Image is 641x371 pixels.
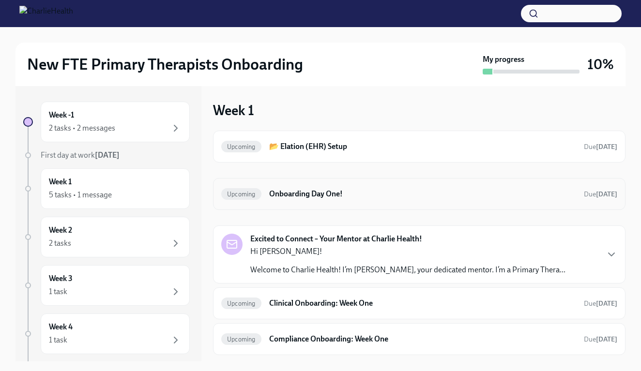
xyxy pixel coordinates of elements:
[221,336,261,343] span: Upcoming
[221,191,261,198] span: Upcoming
[41,150,120,160] span: First day at work
[250,234,422,244] strong: Excited to Connect – Your Mentor at Charlie Health!
[49,110,74,120] h6: Week -1
[49,238,71,249] div: 2 tasks
[213,102,254,119] h3: Week 1
[49,123,115,134] div: 2 tasks • 2 messages
[596,335,617,343] strong: [DATE]
[596,143,617,151] strong: [DATE]
[221,186,617,202] a: UpcomingOnboarding Day One!Due[DATE]
[483,54,524,65] strong: My progress
[27,55,303,74] h2: New FTE Primary Therapists Onboarding
[221,300,261,307] span: Upcoming
[269,141,576,152] h6: 📂 Elation (EHR) Setup
[23,168,190,209] a: Week 15 tasks • 1 message
[49,273,73,284] h6: Week 3
[269,189,576,199] h6: Onboarding Day One!
[23,150,190,161] a: First day at work[DATE]
[49,286,67,297] div: 1 task
[23,265,190,306] a: Week 31 task
[584,190,617,198] span: Due
[596,190,617,198] strong: [DATE]
[584,299,617,308] span: Due
[49,335,67,345] div: 1 task
[584,335,617,344] span: August 24th, 2025 10:00
[23,313,190,354] a: Week 41 task
[269,334,576,344] h6: Compliance Onboarding: Week One
[221,331,617,347] a: UpcomingCompliance Onboarding: Week OneDue[DATE]
[19,6,73,21] img: CharlieHealth
[49,177,72,187] h6: Week 1
[584,143,617,151] span: Due
[596,299,617,308] strong: [DATE]
[584,335,617,343] span: Due
[584,190,617,199] span: August 20th, 2025 10:00
[221,143,261,150] span: Upcoming
[221,139,617,154] a: Upcoming📂 Elation (EHR) SetupDue[DATE]
[95,150,120,160] strong: [DATE]
[250,246,565,257] p: Hi [PERSON_NAME]!
[587,56,614,73] h3: 10%
[49,322,73,332] h6: Week 4
[269,298,576,309] h6: Clinical Onboarding: Week One
[221,296,617,311] a: UpcomingClinical Onboarding: Week OneDue[DATE]
[584,142,617,151] span: August 22nd, 2025 10:00
[49,225,72,236] h6: Week 2
[584,299,617,308] span: August 24th, 2025 10:00
[23,217,190,257] a: Week 22 tasks
[250,265,565,275] p: Welcome to Charlie Health! I’m [PERSON_NAME], your dedicated mentor. I’m a Primary Thera...
[23,102,190,142] a: Week -12 tasks • 2 messages
[49,190,112,200] div: 5 tasks • 1 message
